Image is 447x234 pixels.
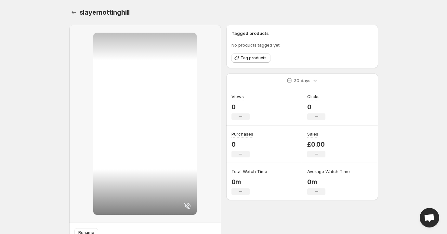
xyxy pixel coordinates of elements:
h3: Sales [307,131,318,137]
h3: Views [231,93,244,100]
button: Settings [69,8,78,17]
button: Tag products [231,53,270,63]
h3: Clicks [307,93,320,100]
h3: Average Watch Time [307,168,350,175]
p: 0m [307,178,350,186]
p: 0 [307,103,325,111]
p: 0m [231,178,267,186]
span: Tag products [241,55,267,61]
p: 0 [231,140,253,148]
p: 30 days [294,77,310,84]
p: 0 [231,103,250,111]
h6: Tagged products [231,30,373,37]
h3: Total Watch Time [231,168,267,175]
p: No products tagged yet. [231,42,373,48]
div: Open chat [420,208,439,227]
span: slayernottinghill [80,8,130,16]
p: £0.00 [307,140,325,148]
h3: Purchases [231,131,253,137]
